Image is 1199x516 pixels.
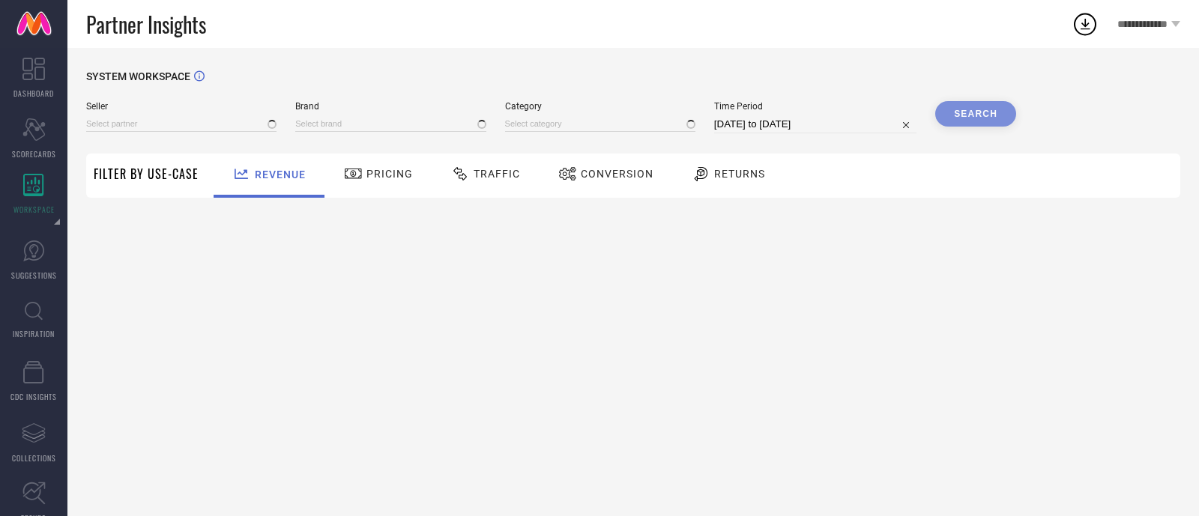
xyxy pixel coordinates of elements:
[10,391,57,402] span: CDC INSIGHTS
[86,116,277,132] input: Select partner
[1072,10,1099,37] div: Open download list
[505,116,695,132] input: Select category
[295,101,486,112] span: Brand
[714,115,916,133] input: Select time period
[86,9,206,40] span: Partner Insights
[255,169,306,180] span: Revenue
[505,101,695,112] span: Category
[12,452,56,464] span: COLLECTIONS
[86,70,190,82] span: SYSTEM WORKSPACE
[366,168,413,180] span: Pricing
[295,116,486,132] input: Select brand
[13,88,54,99] span: DASHBOARD
[581,168,653,180] span: Conversion
[714,101,916,112] span: Time Period
[12,148,56,160] span: SCORECARDS
[11,270,57,281] span: SUGGESTIONS
[13,204,55,215] span: WORKSPACE
[714,168,765,180] span: Returns
[474,168,520,180] span: Traffic
[13,328,55,339] span: INSPIRATION
[86,101,277,112] span: Seller
[94,165,199,183] span: Filter By Use-Case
